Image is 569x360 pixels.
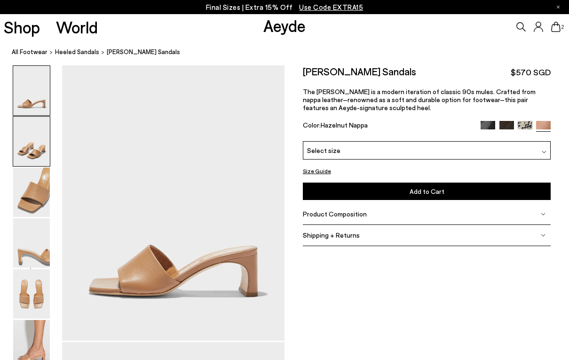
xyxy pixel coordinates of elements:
div: Color: [303,121,473,132]
button: Add to Cart [303,182,551,200]
a: All Footwear [12,47,47,57]
span: Product Composition [303,210,367,218]
img: svg%3E [541,233,545,238]
span: The [PERSON_NAME] is a modern iteration of classic 90s mules. Crafted from nappa leather–renowned... [303,88,536,112]
span: [PERSON_NAME] Sandals [107,47,180,57]
button: Size Guide [303,165,331,177]
span: Add to Cart [410,187,444,195]
span: 2 [561,24,565,30]
a: Shop [4,19,40,35]
a: World [56,19,98,35]
span: Shipping + Returns [303,231,360,239]
h2: [PERSON_NAME] Sandals [303,65,416,77]
span: Heeled Sandals [55,48,99,56]
a: Aeyde [263,16,306,35]
img: svg%3E [542,150,546,154]
img: Jeanie Leather Sandals - Image 3 [13,168,50,217]
img: Jeanie Leather Sandals - Image 5 [13,269,50,319]
span: Select size [307,145,340,155]
p: Final Sizes | Extra 15% Off [206,1,364,13]
img: svg%3E [541,212,545,216]
nav: breadcrumb [12,40,569,65]
span: Navigate to /collections/ss25-final-sizes [299,3,363,11]
span: $570 SGD [511,66,551,78]
a: Heeled Sandals [55,47,99,57]
span: Hazelnut Nappa [321,121,368,129]
img: Jeanie Leather Sandals - Image 4 [13,218,50,268]
a: 2 [551,22,561,32]
img: Jeanie Leather Sandals - Image 2 [13,117,50,166]
img: Jeanie Leather Sandals - Image 1 [13,66,50,115]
